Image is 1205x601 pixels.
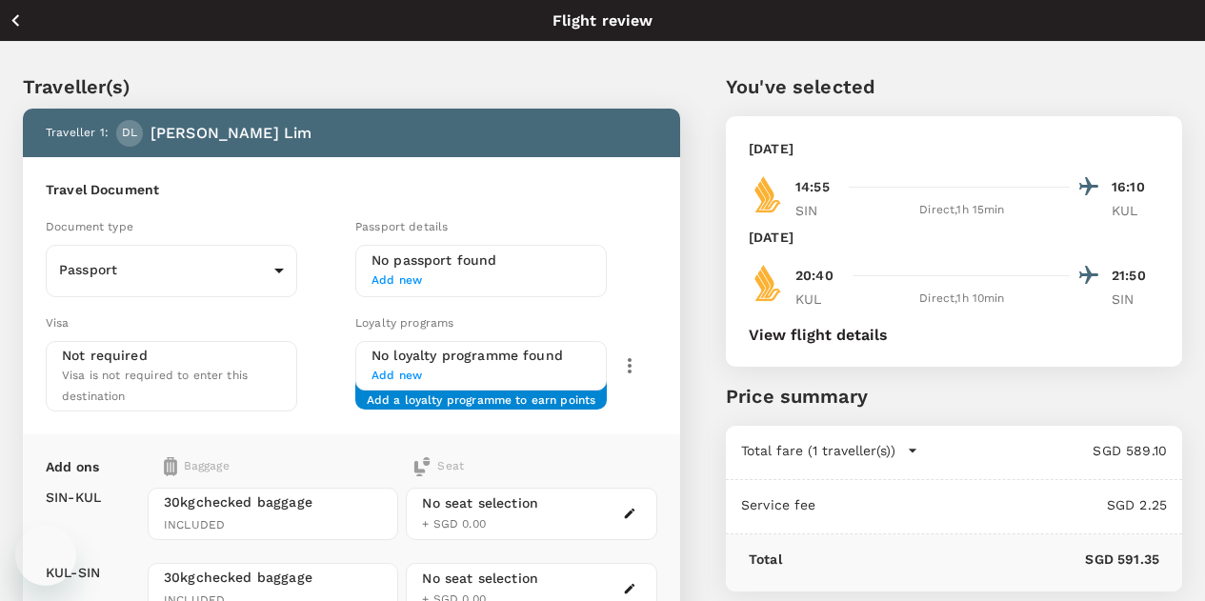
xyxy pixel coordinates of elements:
[46,247,297,294] div: Passport
[164,457,348,476] div: Baggage
[918,441,1167,460] p: SGD 589.10
[372,271,591,290] span: Add new
[726,72,1182,101] p: You've selected
[46,124,109,143] p: Traveller 1 :
[782,550,1159,569] p: SGD 591.35
[46,457,99,476] p: Add ons
[422,493,538,513] div: No seat selection
[8,9,174,32] button: Back to flight results
[355,220,448,233] span: Passport details
[854,201,1070,220] div: Direct , 1h 15min
[372,250,591,271] h6: No passport found
[422,517,486,531] span: + SGD 0.00
[1112,177,1159,197] p: 16:10
[816,495,1167,514] p: SGD 2.25
[795,290,843,309] p: KUL
[372,367,591,386] span: Add new
[151,122,312,145] p: [PERSON_NAME] Lim
[749,327,888,344] button: View flight details
[46,220,133,233] span: Document type
[749,264,787,302] img: SQ
[62,369,248,403] span: Visa is not required to enter this destination
[749,175,787,213] img: SQ
[46,180,657,201] h6: Travel Document
[749,550,782,569] p: Total
[122,124,137,143] span: DL
[795,266,833,286] p: 20:40
[1112,266,1159,286] p: 21:50
[422,569,538,589] div: No seat selection
[854,290,1070,309] div: Direct , 1h 10min
[412,457,464,476] div: Seat
[367,391,596,394] span: Add a loyalty programme to earn points
[164,457,177,476] img: baggage-icon
[35,10,174,30] p: Back to flight results
[59,260,267,279] p: Passport
[164,492,382,511] span: 30kg checked baggage
[741,441,895,460] p: Total fare (1 traveller(s))
[1112,290,1159,309] p: SIN
[355,316,453,330] span: Loyalty programs
[741,495,816,514] p: Service fee
[412,457,432,476] img: baggage-icon
[23,72,680,101] p: Traveller(s)
[749,139,793,158] p: [DATE]
[726,382,1182,411] p: Price summary
[795,177,830,197] p: 14:55
[372,346,591,367] h6: No loyalty programme found
[164,516,382,535] span: INCLUDED
[46,563,100,582] p: KUL - SIN
[46,316,70,330] span: Visa
[62,346,148,365] p: Not required
[795,201,843,220] p: SIN
[164,568,382,587] span: 30kg checked baggage
[552,10,653,32] p: Flight review
[15,525,76,586] iframe: Button to launch messaging window
[741,441,918,460] button: Total fare (1 traveller(s))
[749,228,793,247] p: [DATE]
[1112,201,1159,220] p: KUL
[46,488,101,507] p: SIN - KUL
